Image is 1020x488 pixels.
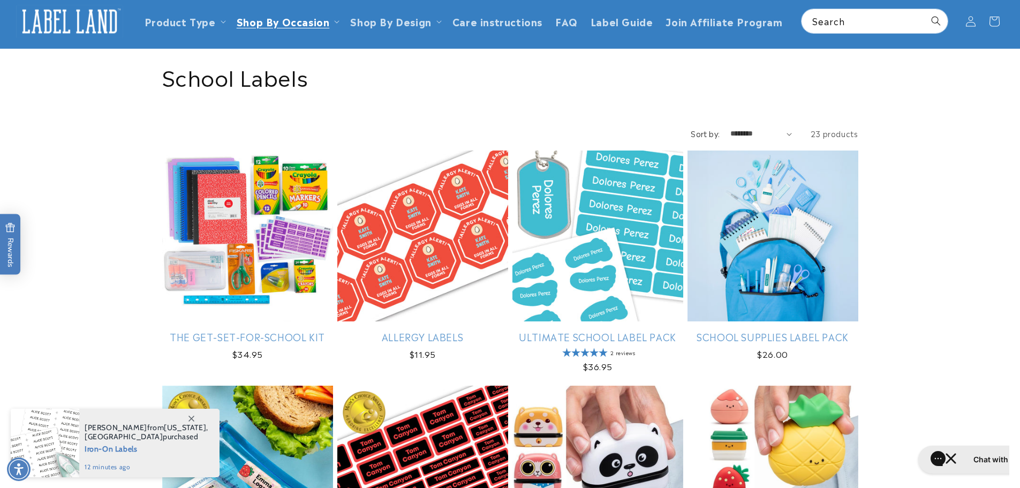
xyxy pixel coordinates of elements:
span: 23 products [811,128,858,139]
button: Search [924,9,948,33]
a: Allergy Labels [337,331,508,343]
a: Shop By Design [350,14,431,28]
img: Label Land [16,5,123,38]
span: Rewards [5,222,16,267]
a: Care instructions [446,9,549,34]
a: Label Land [12,1,127,42]
a: Ultimate School Label Pack [512,331,683,343]
a: FAQ [549,9,584,34]
span: Shop By Occasion [237,15,330,27]
button: Open gorgias live chat [5,4,118,32]
summary: Shop By Design [344,9,445,34]
h1: School Labels [162,62,858,90]
a: Product Type [145,14,216,28]
summary: Product Type [138,9,230,34]
span: FAQ [555,15,578,27]
span: from , purchased [85,423,208,441]
span: Care instructions [452,15,542,27]
span: [PERSON_NAME] [85,423,147,432]
iframe: Gorgias live chat messenger [913,442,1009,477]
summary: Shop By Occasion [230,9,344,34]
a: The Get-Set-for-School Kit [162,331,333,343]
a: Join Affiliate Program [659,9,789,34]
div: Accessibility Menu [7,457,31,481]
a: School Supplies Label Pack [687,331,858,343]
span: Label Guide [591,15,653,27]
span: Join Affiliate Program [666,15,782,27]
span: [GEOGRAPHIC_DATA] [85,432,163,441]
a: Label Guide [584,9,660,34]
span: [US_STATE] [164,423,206,432]
h1: Chat with us [61,12,106,23]
label: Sort by: [691,128,720,139]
